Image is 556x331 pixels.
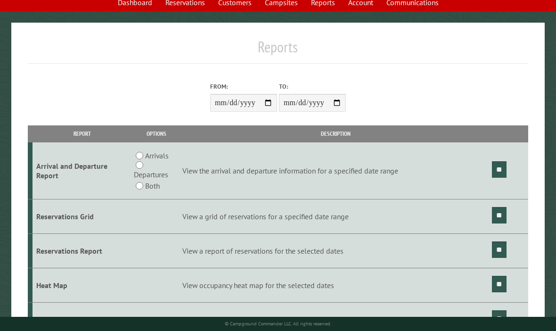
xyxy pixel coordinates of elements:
[181,125,491,142] th: Description
[33,199,132,234] td: Reservations Grid
[181,268,491,302] td: View occupancy heat map for the selected dates
[210,82,277,91] label: From:
[28,38,528,64] h1: Reports
[279,82,346,91] label: To:
[181,142,491,199] td: View the arrival and departure information for a specified date range
[134,169,168,180] label: Departures
[181,199,491,234] td: View a grid of reservations for a specified date range
[33,233,132,268] td: Reservations Report
[33,142,132,199] td: Arrival and Departure Report
[145,180,160,191] label: Both
[33,125,132,142] th: Report
[145,150,169,161] label: Arrivals
[132,125,181,142] th: Options
[225,321,331,327] small: © Campground Commander LLC. All rights reserved.
[33,268,132,302] td: Heat Map
[181,233,491,268] td: View a report of reservations for the selected dates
